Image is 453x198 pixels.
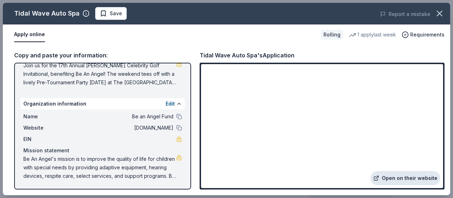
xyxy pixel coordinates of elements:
button: Requirements [402,30,445,39]
div: Tidal Wave Auto Spa [14,8,80,19]
button: Edit [166,100,175,108]
div: 1 apply last week [349,30,396,39]
span: [DOMAIN_NAME] [71,124,173,132]
span: EIN [23,135,71,143]
div: Rolling [321,30,343,40]
div: Copy and paste your information: [14,51,191,60]
span: Website [23,124,71,132]
span: Requirements [410,30,445,39]
div: Mission statement [23,146,182,155]
span: Be an Angel Fund [71,112,173,121]
span: Join us for the 17th Annual [PERSON_NAME] Celebrity Golf Invitational, benefiting Be An Angel! Th... [23,61,176,87]
div: Organization information [21,98,185,109]
a: Open on their website [371,171,440,185]
button: Report a mistake [380,10,430,18]
div: Tidal Wave Auto Spa's Application [200,51,294,60]
span: Be An Angel's mission is to improve the quality of life for children with special needs by provid... [23,155,176,180]
span: Save [110,9,122,18]
span: Name [23,112,71,121]
button: Apply online [14,27,45,42]
button: Save [95,7,127,20]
